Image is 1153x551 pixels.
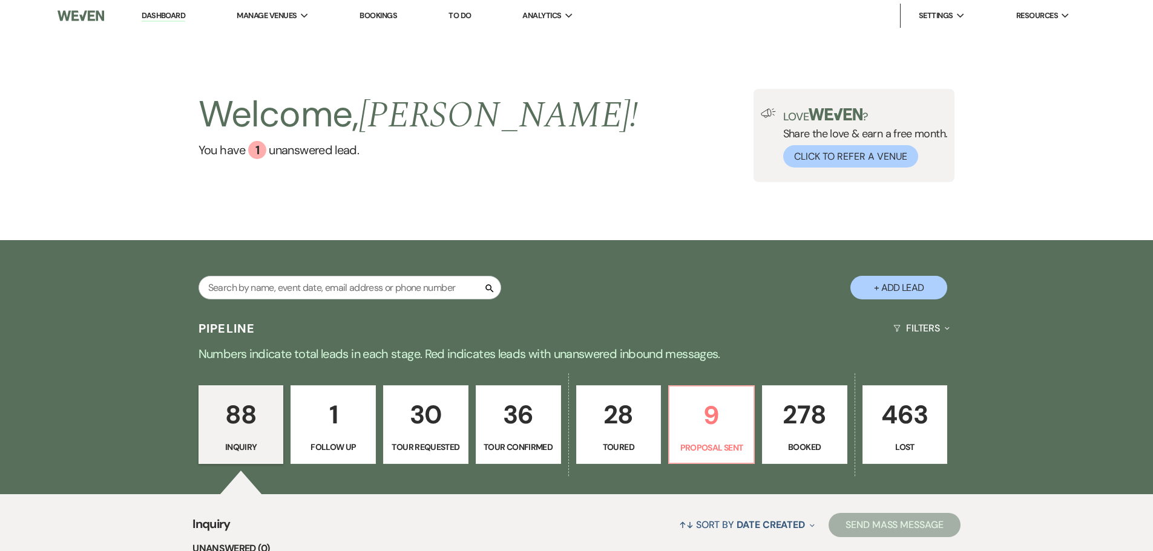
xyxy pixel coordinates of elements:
[484,440,553,454] p: Tour Confirmed
[674,509,820,541] button: Sort By Date Created
[391,440,461,454] p: Tour Requested
[206,394,276,435] p: 88
[192,515,231,541] span: Inquiry
[141,344,1013,364] p: Numbers indicate total leads in each stage. Red indicates leads with unanswered inbound messages.
[142,10,185,22] a: Dashboard
[360,10,397,21] a: Bookings
[737,518,805,531] span: Date Created
[237,10,297,22] span: Manage Venues
[862,385,948,464] a: 463Lost
[199,276,501,299] input: Search by name, event date, email address or phone number
[770,394,839,435] p: 278
[668,385,755,464] a: 9Proposal Sent
[770,440,839,454] p: Booked
[776,108,948,168] div: Share the love & earn a free month.
[1016,10,1058,22] span: Resources
[199,141,639,159] a: You have 1 unanswered lead.
[584,440,654,454] p: Toured
[391,394,461,435] p: 30
[783,145,918,168] button: Click to Refer a Venue
[298,440,368,454] p: Follow Up
[248,141,266,159] div: 1
[298,394,368,435] p: 1
[919,10,953,22] span: Settings
[829,513,961,537] button: Send Mass Message
[677,395,746,435] p: 9
[291,385,376,464] a: 1Follow Up
[584,394,654,435] p: 28
[206,440,276,454] p: Inquiry
[809,108,862,120] img: weven-logo-green.svg
[889,312,954,344] button: Filters
[522,10,561,22] span: Analytics
[783,108,948,122] p: Love ?
[576,385,662,464] a: 28Toured
[761,108,776,118] img: loud-speaker-illustration.svg
[476,385,561,464] a: 36Tour Confirmed
[57,3,103,28] img: Weven Logo
[359,88,639,143] span: [PERSON_NAME] !
[199,320,255,337] h3: Pipeline
[762,385,847,464] a: 278Booked
[850,276,947,299] button: + Add Lead
[199,385,284,464] a: 88Inquiry
[679,518,694,531] span: ↑↓
[677,441,746,454] p: Proposal Sent
[199,89,639,141] h2: Welcome,
[870,440,940,454] p: Lost
[870,394,940,435] p: 463
[484,394,553,435] p: 36
[383,385,468,464] a: 30Tour Requested
[448,10,471,21] a: To Do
